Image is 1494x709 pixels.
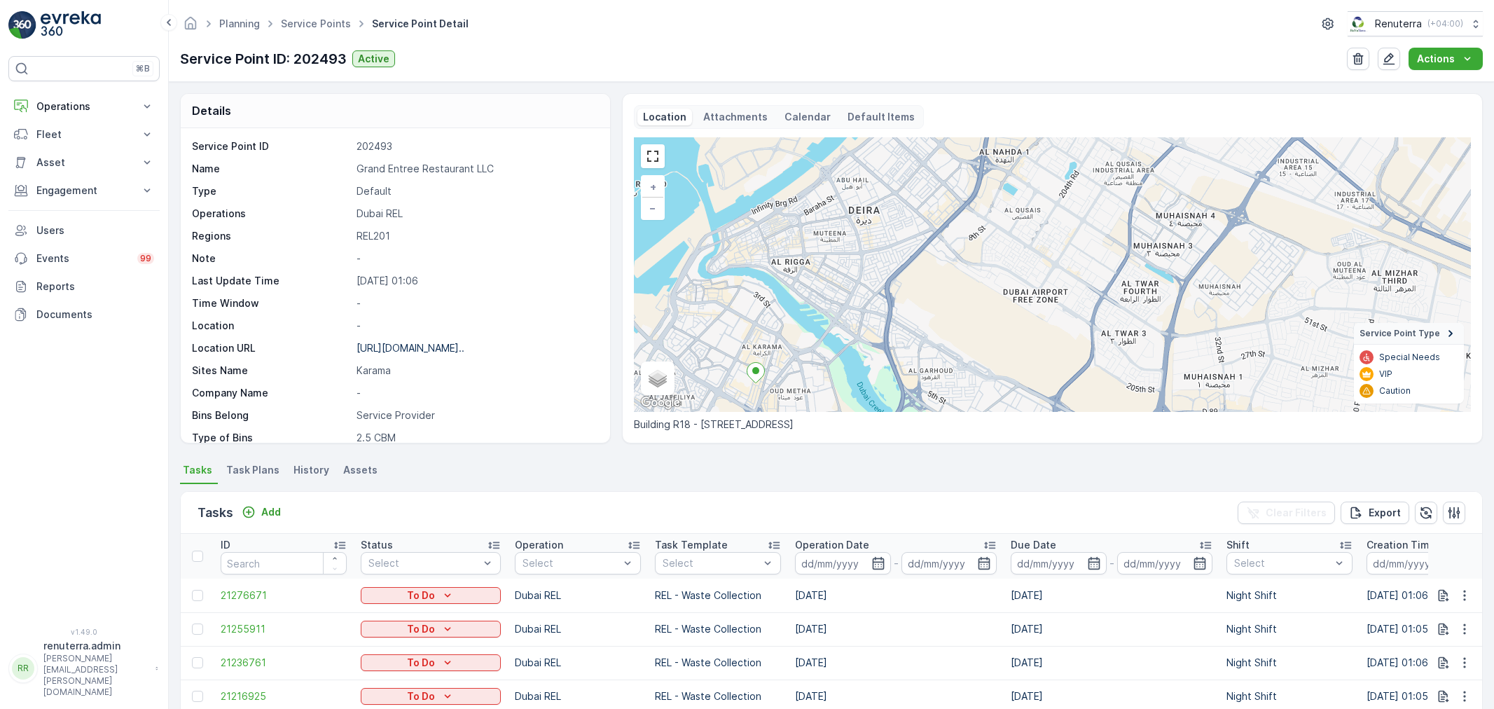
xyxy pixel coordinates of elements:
[1219,579,1360,612] td: Night Shift
[703,110,768,124] p: Attachments
[352,50,395,67] button: Active
[1379,369,1392,380] p: VIP
[8,301,160,329] a: Documents
[1219,646,1360,680] td: Night Shift
[192,252,351,266] p: Note
[357,229,595,243] p: REL201
[140,253,151,264] p: 99
[848,110,915,124] p: Default Items
[648,612,788,646] td: REL - Waste Collection
[407,588,435,603] p: To Do
[1379,385,1411,397] p: Caution
[357,207,595,221] p: Dubai REL
[36,223,154,238] p: Users
[183,21,198,33] a: Homepage
[192,431,351,445] p: Type of Bins
[1341,502,1409,524] button: Export
[357,274,595,288] p: [DATE] 01:06
[8,273,160,301] a: Reports
[1409,48,1483,70] button: Actions
[192,102,231,119] p: Details
[192,229,351,243] p: Regions
[515,538,563,552] p: Operation
[357,296,595,310] p: -
[8,177,160,205] button: Engagement
[198,503,233,523] p: Tasks
[192,207,351,221] p: Operations
[221,656,347,670] a: 21236761
[1234,556,1331,570] p: Select
[795,538,869,552] p: Operation Date
[357,431,595,445] p: 2.5 CBM
[8,121,160,149] button: Fleet
[663,556,759,570] p: Select
[36,156,132,170] p: Asset
[236,504,286,521] button: Add
[369,17,471,31] span: Service Point Detail
[1367,552,1462,574] input: dd/mm/yyyy
[784,110,831,124] p: Calendar
[221,622,347,636] span: 21255911
[357,184,595,198] p: Default
[8,11,36,39] img: logo
[1266,506,1327,520] p: Clear Filters
[192,296,351,310] p: Time Window
[36,280,154,294] p: Reports
[1348,16,1369,32] img: Screenshot_2024-07-26_at_13.33.01.png
[192,364,351,378] p: Sites Name
[192,274,351,288] p: Last Update Time
[894,555,899,572] p: -
[357,162,595,176] p: Grand Entree Restaurant LLC
[1004,646,1219,680] td: [DATE]
[358,52,389,66] p: Active
[361,621,501,638] button: To Do
[1226,538,1250,552] p: Shift
[192,590,203,601] div: Toggle Row Selected
[1360,328,1440,339] span: Service Point Type
[221,588,347,603] a: 21276671
[192,319,351,333] p: Location
[343,463,378,477] span: Assets
[192,408,351,422] p: Bins Belong
[192,657,203,668] div: Toggle Row Selected
[650,181,656,193] span: +
[634,418,1471,432] p: Building R18 - [STREET_ADDRESS]
[357,408,595,422] p: Service Provider
[642,198,663,219] a: Zoom Out
[180,48,347,69] p: Service Point ID: 202493
[1004,612,1219,646] td: [DATE]
[1379,352,1440,363] p: Special Needs
[41,11,101,39] img: logo_light-DOdMpM7g.png
[43,653,148,698] p: [PERSON_NAME][EMAIL_ADDRESS][PERSON_NAME][DOMAIN_NAME]
[192,386,351,400] p: Company Name
[192,139,351,153] p: Service Point ID
[1369,506,1401,520] p: Export
[1427,18,1463,29] p: ( +04:00 )
[407,622,435,636] p: To Do
[183,463,212,477] span: Tasks
[901,552,997,574] input: dd/mm/yyyy
[221,552,347,574] input: Search
[361,587,501,604] button: To Do
[655,538,728,552] p: Task Template
[643,110,686,124] p: Location
[637,394,684,412] a: Open this area in Google Maps (opens a new window)
[648,579,788,612] td: REL - Waste Collection
[407,656,435,670] p: To Do
[226,463,279,477] span: Task Plans
[8,245,160,273] a: Events99
[357,342,464,354] p: [URL][DOMAIN_NAME]..
[357,319,595,333] p: -
[136,63,150,74] p: ⌘B
[221,689,347,703] a: 21216925
[1417,52,1455,66] p: Actions
[407,689,435,703] p: To Do
[361,654,501,671] button: To Do
[361,688,501,705] button: To Do
[192,184,351,198] p: Type
[357,139,595,153] p: 202493
[1375,17,1422,31] p: Renuterra
[1238,502,1335,524] button: Clear Filters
